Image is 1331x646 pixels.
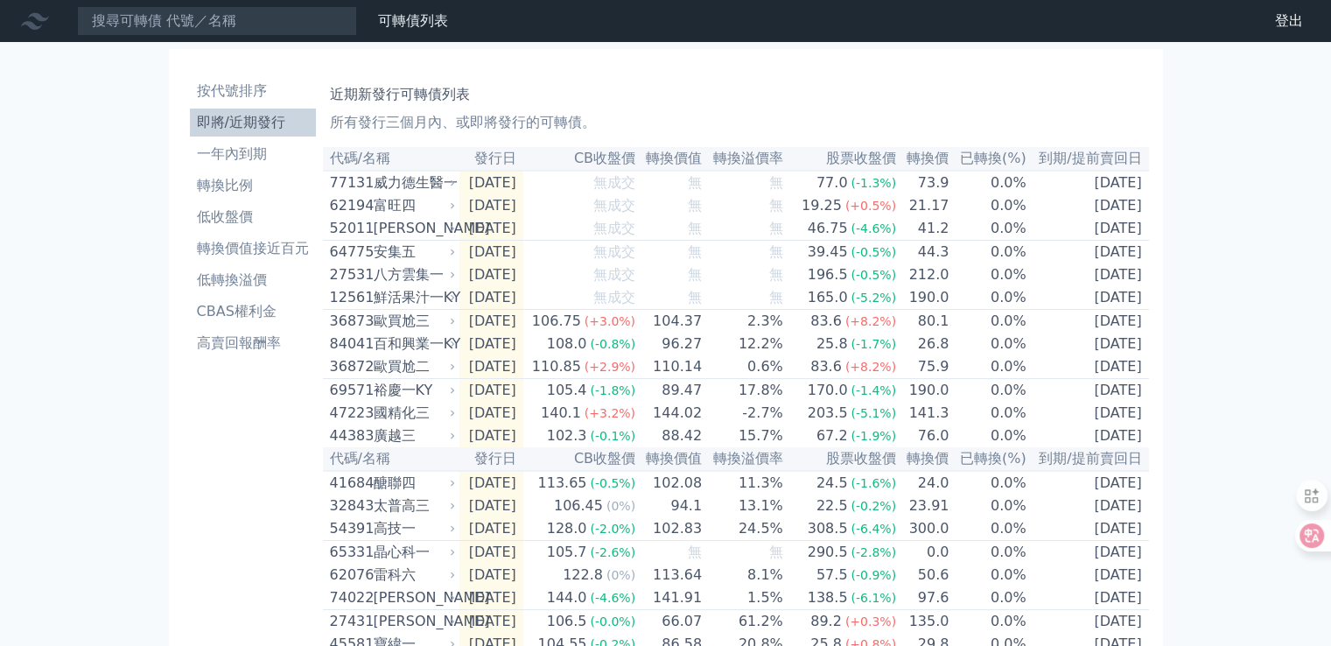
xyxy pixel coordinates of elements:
span: (-2.6%) [590,545,635,559]
td: 0.0% [949,610,1026,634]
td: [DATE] [459,310,523,334]
div: 32843 [330,495,369,516]
td: 24.5% [703,517,784,541]
td: 113.64 [636,564,703,586]
div: 廣越三 [374,425,452,446]
div: 84041 [330,334,369,355]
div: 太普高三 [374,495,452,516]
div: 22.5 [813,495,851,516]
td: 0.0 [897,541,949,565]
div: 44383 [330,425,369,446]
td: 66.07 [636,610,703,634]
td: 0.0% [949,171,1026,194]
div: 威力德生醫一 [374,172,452,193]
span: 無 [769,174,783,191]
div: 106.75 [529,311,585,332]
span: (-0.5%) [851,245,896,259]
td: 2.3% [703,310,784,334]
td: [DATE] [459,564,523,586]
span: 無 [769,289,783,305]
span: (-0.8%) [590,337,635,351]
span: (-2.8%) [851,545,896,559]
td: [DATE] [459,194,523,217]
div: 36872 [330,356,369,377]
td: [DATE] [459,495,523,517]
span: (-1.3%) [851,176,896,190]
div: 高技一 [374,518,452,539]
td: 110.14 [636,355,703,379]
span: (-0.2%) [851,499,896,513]
td: [DATE] [459,379,523,403]
th: 發行日 [459,447,523,471]
div: 聊天小工具 [1243,562,1331,646]
td: 212.0 [897,263,949,286]
td: [DATE] [1027,402,1149,425]
td: 0.0% [949,586,1026,610]
th: 已轉換(%) [949,147,1026,171]
td: [DATE] [1027,310,1149,334]
td: 0.0% [949,310,1026,334]
td: [DATE] [459,517,523,541]
div: 308.5 [804,518,851,539]
span: 無成交 [593,174,635,191]
div: 25.8 [813,334,851,355]
li: 即將/近期發行 [190,112,316,133]
span: (+8.2%) [845,360,896,374]
div: 110.85 [529,356,585,377]
td: [DATE] [1027,171,1149,194]
div: 雷科六 [374,565,452,586]
th: 到期/提前賣回日 [1027,147,1149,171]
td: [DATE] [1027,286,1149,310]
td: [DATE] [459,586,523,610]
span: (-0.9%) [851,568,896,582]
td: [DATE] [1027,610,1149,634]
td: 11.3% [703,471,784,495]
td: 0.0% [949,286,1026,310]
div: 裕慶一KY [374,380,452,401]
div: 203.5 [804,403,851,424]
td: [DATE] [1027,355,1149,379]
th: 代碼/名稱 [323,147,459,171]
input: 搜尋可轉債 代號／名稱 [77,6,357,36]
td: 0.0% [949,355,1026,379]
td: 12.2% [703,333,784,355]
td: [DATE] [1027,194,1149,217]
th: CB收盤價 [523,447,636,471]
div: 安集五 [374,242,452,263]
td: 0.0% [949,263,1026,286]
li: 高賣回報酬率 [190,333,316,354]
span: (+2.9%) [585,360,635,374]
td: 96.27 [636,333,703,355]
span: (-4.6%) [851,221,896,235]
li: 按代號排序 [190,81,316,102]
span: 無 [688,243,702,260]
td: 0.0% [949,194,1026,217]
td: -2.7% [703,402,784,425]
span: (-1.6%) [851,476,896,490]
td: 61.2% [703,610,784,634]
td: 41.2 [897,217,949,241]
td: [DATE] [459,171,523,194]
span: (-1.8%) [590,383,635,397]
td: [DATE] [1027,541,1149,565]
div: 138.5 [804,587,851,608]
div: [PERSON_NAME] [374,611,452,632]
span: 無 [769,220,783,236]
div: 113.65 [534,473,590,494]
a: 可轉債列表 [378,12,448,29]
span: 無 [688,197,702,214]
th: 轉換價 [897,147,949,171]
div: 57.5 [813,565,851,586]
td: 88.42 [636,425,703,447]
div: 歐買尬二 [374,356,452,377]
div: 歐買尬三 [374,311,452,332]
td: 144.02 [636,402,703,425]
a: 即將/近期發行 [190,109,316,137]
div: 52011 [330,218,369,239]
div: [PERSON_NAME] [374,218,452,239]
div: 國精化三 [374,403,452,424]
li: 一年內到期 [190,144,316,165]
td: [DATE] [1027,333,1149,355]
span: (+8.2%) [845,314,896,328]
td: 1.5% [703,586,784,610]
